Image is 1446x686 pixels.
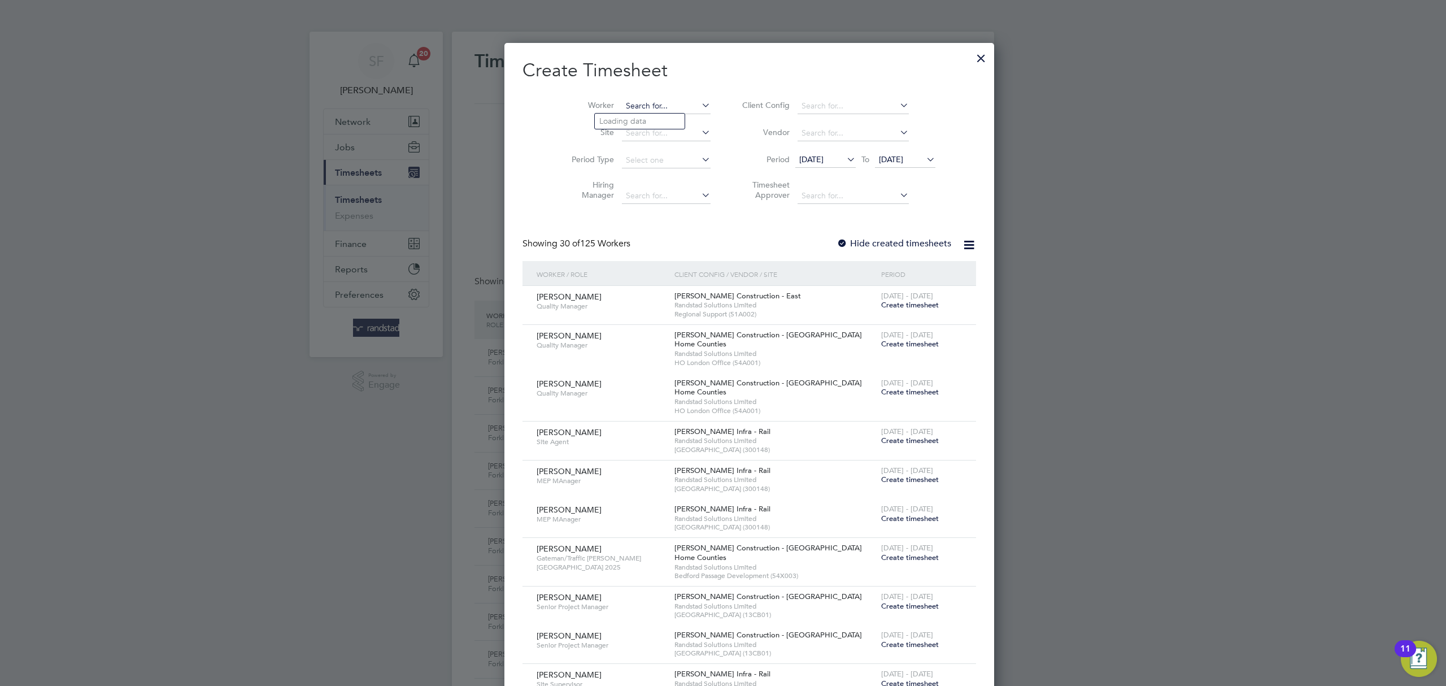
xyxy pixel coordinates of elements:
[881,630,933,640] span: [DATE] - [DATE]
[537,641,666,650] span: Senior Project Manager
[739,180,790,200] label: Timesheet Approver
[560,238,630,249] span: 125 Workers
[537,389,666,398] span: Quality Manager
[672,261,878,287] div: Client Config / Vendor / Site
[881,543,933,553] span: [DATE] - [DATE]
[674,358,876,367] span: HO London Office (54A001)
[878,261,965,287] div: Period
[537,476,666,485] span: MEP MAnager
[674,445,876,454] span: [GEOGRAPHIC_DATA] (300148)
[881,291,933,301] span: [DATE] - [DATE]
[622,188,711,204] input: Search for...
[563,154,614,164] label: Period Type
[674,427,770,436] span: [PERSON_NAME] Infra - Rail
[881,601,939,611] span: Create timesheet
[537,427,602,437] span: [PERSON_NAME]
[537,302,666,311] span: Quality Manager
[674,504,770,514] span: [PERSON_NAME] Infra - Rail
[537,437,666,446] span: Site Agent
[879,154,903,164] span: [DATE]
[799,154,824,164] span: [DATE]
[674,649,876,658] span: [GEOGRAPHIC_DATA] (13CB01)
[674,466,770,475] span: [PERSON_NAME] Infra - Rail
[881,387,939,397] span: Create timesheet
[881,427,933,436] span: [DATE] - [DATE]
[674,523,876,532] span: [GEOGRAPHIC_DATA] (300148)
[674,592,862,601] span: [PERSON_NAME] Construction - [GEOGRAPHIC_DATA]
[674,406,876,415] span: HO London Office (54A001)
[674,602,876,611] span: Randstad Solutions Limited
[537,554,666,571] span: Gateman/Traffic [PERSON_NAME] [GEOGRAPHIC_DATA] 2025
[674,291,801,301] span: [PERSON_NAME] Construction - East
[563,100,614,110] label: Worker
[881,466,933,475] span: [DATE] - [DATE]
[674,349,876,358] span: Randstad Solutions Limited
[674,571,876,580] span: Bedford Passage Development (54X003)
[537,631,602,641] span: [PERSON_NAME]
[537,331,602,341] span: [PERSON_NAME]
[1400,649,1410,663] div: 11
[674,484,876,493] span: [GEOGRAPHIC_DATA] (300148)
[537,505,602,515] span: [PERSON_NAME]
[881,436,939,445] span: Create timesheet
[739,100,790,110] label: Client Config
[674,310,876,319] span: Regional Support (51A002)
[537,379,602,389] span: [PERSON_NAME]
[537,341,666,350] span: Quality Manager
[674,640,876,649] span: Randstad Solutions Limited
[881,504,933,514] span: [DATE] - [DATE]
[537,602,666,611] span: Senior Project Manager
[674,436,876,445] span: Randstad Solutions Limited
[534,261,672,287] div: Worker / Role
[881,669,933,679] span: [DATE] - [DATE]
[595,114,685,128] li: Loading data
[881,640,939,649] span: Create timesheet
[563,127,614,137] label: Site
[881,300,939,310] span: Create timesheet
[537,544,602,554] span: [PERSON_NAME]
[674,330,862,349] span: [PERSON_NAME] Construction - [GEOGRAPHIC_DATA] Home Counties
[537,292,602,302] span: [PERSON_NAME]
[674,630,862,640] span: [PERSON_NAME] Construction - [GEOGRAPHIC_DATA]
[881,514,939,523] span: Create timesheet
[674,397,876,406] span: Randstad Solutions Limited
[881,475,939,484] span: Create timesheet
[881,553,939,562] span: Create timesheet
[798,98,909,114] input: Search for...
[881,330,933,340] span: [DATE] - [DATE]
[622,125,711,141] input: Search for...
[798,188,909,204] input: Search for...
[881,339,939,349] span: Create timesheet
[674,514,876,523] span: Randstad Solutions Limited
[560,238,580,249] span: 30 of
[537,592,602,602] span: [PERSON_NAME]
[739,127,790,137] label: Vendor
[674,563,876,572] span: Randstad Solutions Limited
[537,670,602,680] span: [PERSON_NAME]
[674,543,862,562] span: [PERSON_NAME] Construction - [GEOGRAPHIC_DATA] Home Counties
[622,98,711,114] input: Search for...
[837,238,951,249] label: Hide created timesheets
[674,378,862,397] span: [PERSON_NAME] Construction - [GEOGRAPHIC_DATA] Home Counties
[522,59,976,83] h2: Create Timesheet
[537,466,602,476] span: [PERSON_NAME]
[674,475,876,484] span: Randstad Solutions Limited
[537,515,666,524] span: MEP MAnager
[798,125,909,141] input: Search for...
[881,592,933,601] span: [DATE] - [DATE]
[522,238,633,250] div: Showing
[739,154,790,164] label: Period
[674,301,876,310] span: Randstad Solutions Limited
[674,610,876,619] span: [GEOGRAPHIC_DATA] (13CB01)
[622,153,711,168] input: Select one
[881,378,933,388] span: [DATE] - [DATE]
[858,152,873,167] span: To
[1401,641,1437,677] button: Open Resource Center, 11 new notifications
[674,669,770,679] span: [PERSON_NAME] Infra - Rail
[563,180,614,200] label: Hiring Manager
